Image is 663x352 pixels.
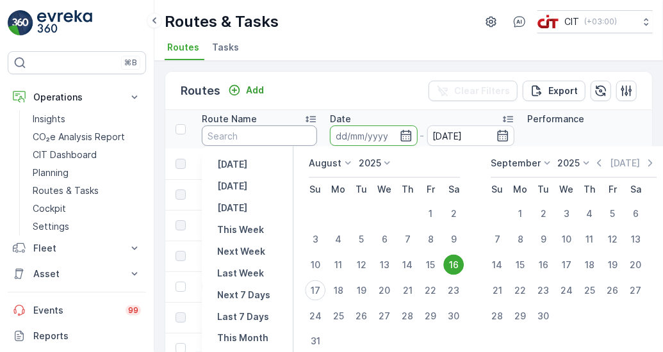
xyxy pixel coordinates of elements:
th: Wednesday [373,178,396,201]
p: Add [246,84,264,97]
div: 11 [579,229,600,250]
div: 4 [328,229,348,250]
button: Next 7 Days [212,287,275,303]
div: 24 [305,306,325,326]
div: 8 [510,229,530,250]
div: 16 [533,255,553,275]
th: Friday [601,178,624,201]
div: 10 [305,255,325,275]
div: 23 [533,280,553,301]
div: 5 [351,229,372,250]
div: Toggle Row Selected [176,220,186,230]
th: Saturday [442,178,465,201]
span: Tasks [212,41,239,54]
img: logo_light-DOdMpM7g.png [37,10,92,36]
div: 2 [443,204,464,224]
th: Thursday [396,178,419,201]
p: August [309,157,341,170]
p: ⌘B [124,58,137,68]
p: Insights [33,113,65,125]
p: ( +03:00 ) [584,17,617,27]
div: 11 [328,255,348,275]
p: 2025 [558,157,580,170]
p: [DATE] [217,202,247,214]
button: Asset [8,261,146,287]
p: CO₂e Analysis Report [33,131,125,143]
p: 2025 [359,157,381,170]
div: 26 [351,306,372,326]
p: [DATE] [217,180,247,193]
div: 7 [397,229,418,250]
div: 9 [533,229,553,250]
div: 15 [420,255,441,275]
p: Routes [181,82,220,100]
a: Events99 [8,298,146,323]
div: 2 [533,204,553,224]
p: Planning [33,166,69,179]
div: 21 [487,280,507,301]
div: 20 [625,255,646,275]
div: 7 [487,229,507,250]
div: 21 [397,280,418,301]
a: Insights [28,110,146,128]
div: 4 [579,204,600,224]
div: 29 [510,306,530,326]
th: Sunday [304,178,327,201]
div: 19 [602,255,623,275]
p: Last Week [217,267,264,280]
p: CIT [564,15,579,28]
div: 10 [556,229,577,250]
div: 14 [397,255,418,275]
div: Toggle Row Selected [176,282,186,292]
p: This Week [217,223,264,236]
div: 18 [328,280,348,301]
th: Saturday [624,178,647,201]
div: 25 [328,306,348,326]
div: 28 [487,306,507,326]
p: 99 [127,305,139,316]
div: 12 [602,229,623,250]
th: Wednesday [555,178,578,201]
td: Zone 5 - Shigri [195,302,323,333]
div: 3 [556,204,577,224]
div: 31 [305,332,325,352]
div: 1 [420,204,441,224]
img: logo [8,10,33,36]
div: 1 [510,204,530,224]
p: Routes & Tasks [33,184,99,197]
div: 15 [510,255,530,275]
div: 29 [420,306,441,326]
button: Operations [8,84,146,110]
div: 27 [374,306,395,326]
button: Tomorrow [212,200,252,216]
div: 17 [305,280,325,301]
td: Zone 6 (Village B) - V 2.0 [195,210,323,241]
p: [DATE] [217,158,247,171]
div: 3 [305,229,325,250]
p: Operations [33,91,120,104]
p: Last 7 Days [217,310,269,323]
th: Monday [327,178,350,201]
div: 9 [443,229,464,250]
div: Toggle Row Selected [176,251,186,261]
p: CIT Dashboard [33,148,97,161]
td: Zone 2 - Dyna 2 [195,241,323,271]
button: Clear Filters [429,81,518,101]
a: CO₂e Analysis Report [28,128,146,146]
p: Asset [33,268,120,280]
button: Next Week [212,244,270,259]
input: dd/mm/yyyy [330,125,418,146]
p: Reports [33,330,141,342]
div: Toggle Row Selected [176,312,186,323]
th: Tuesday [532,178,555,201]
p: Events [33,304,118,317]
div: 26 [602,280,623,301]
div: 30 [533,306,553,326]
div: 25 [579,280,600,301]
button: Last Week [212,266,269,281]
div: 22 [510,280,530,301]
p: Performance [527,113,584,125]
div: 19 [351,280,372,301]
a: Planning [28,164,146,182]
th: Monday [509,178,532,201]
